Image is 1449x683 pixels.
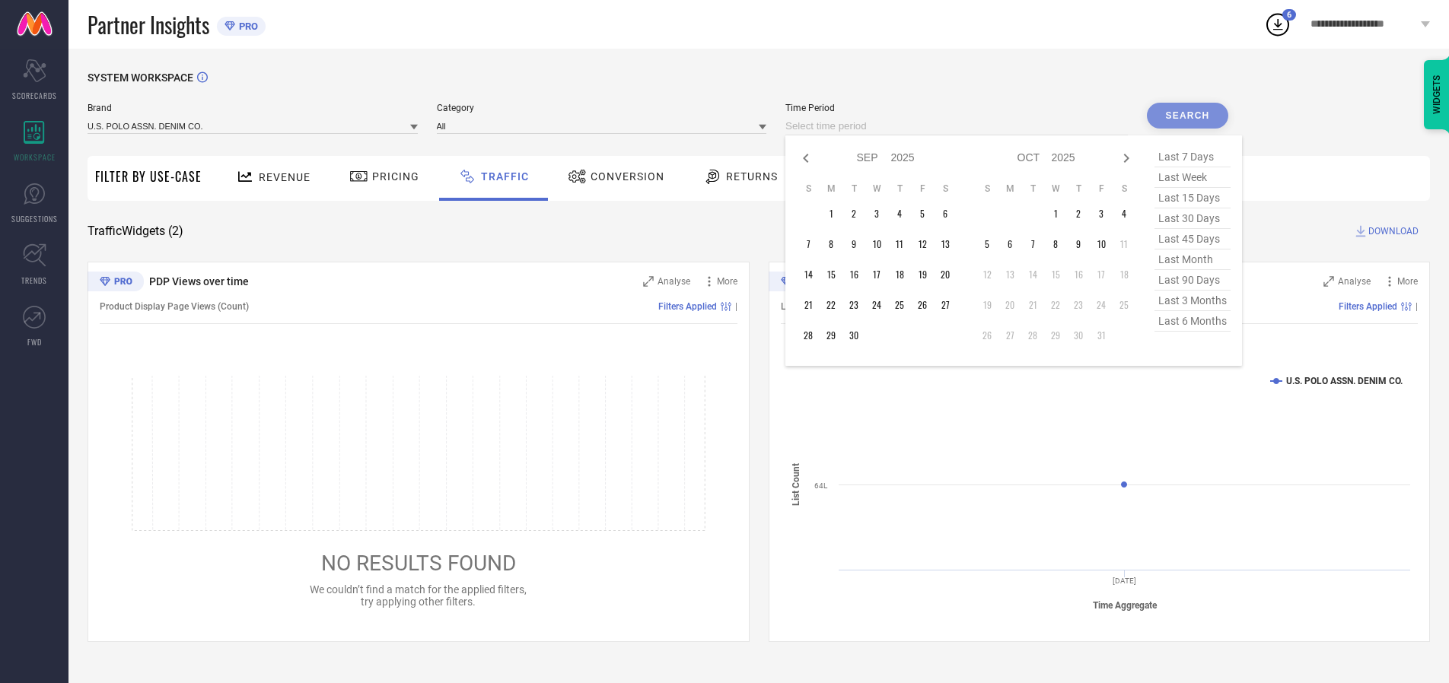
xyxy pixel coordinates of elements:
[797,324,820,347] td: Sun Sep 28 2025
[1090,324,1113,347] td: Fri Oct 31 2025
[372,170,419,183] span: Pricing
[976,294,998,316] td: Sun Oct 19 2025
[785,103,1128,113] span: Time Period
[1044,183,1067,195] th: Wednesday
[888,183,911,195] th: Thursday
[911,294,934,316] td: Fri Sep 26 2025
[797,183,820,195] th: Sunday
[1044,202,1067,225] td: Wed Oct 01 2025
[934,202,957,225] td: Sat Sep 06 2025
[1113,202,1135,225] td: Sat Oct 04 2025
[820,263,842,286] td: Mon Sep 15 2025
[797,149,815,167] div: Previous month
[1044,324,1067,347] td: Wed Oct 29 2025
[998,233,1021,256] td: Mon Oct 06 2025
[1117,149,1135,167] div: Next month
[998,324,1021,347] td: Mon Oct 27 2025
[1090,202,1113,225] td: Fri Oct 03 2025
[1021,183,1044,195] th: Tuesday
[1090,294,1113,316] td: Fri Oct 24 2025
[1154,229,1231,249] span: last 45 days
[1154,188,1231,208] span: last 15 days
[1368,224,1419,239] span: DOWNLOAD
[21,275,47,286] span: TRENDS
[88,224,183,239] span: Traffic Widgets ( 2 )
[865,202,888,225] td: Wed Sep 03 2025
[1021,233,1044,256] td: Tue Oct 07 2025
[1286,376,1403,386] text: U.S. POLO ASSN. DENIM CO.
[888,202,911,225] td: Thu Sep 04 2025
[1154,208,1231,229] span: last 30 days
[976,263,998,286] td: Sun Oct 12 2025
[842,324,865,347] td: Tue Sep 30 2025
[820,183,842,195] th: Monday
[998,294,1021,316] td: Mon Oct 20 2025
[911,233,934,256] td: Fri Sep 12 2025
[1113,183,1135,195] th: Saturday
[934,294,957,316] td: Sat Sep 27 2025
[1044,233,1067,256] td: Wed Oct 08 2025
[888,233,911,256] td: Thu Sep 11 2025
[726,170,778,183] span: Returns
[88,71,193,84] span: SYSTEM WORKSPACE
[1113,577,1136,585] text: [DATE]
[1067,233,1090,256] td: Thu Oct 09 2025
[820,294,842,316] td: Mon Sep 22 2025
[658,276,690,287] span: Analyse
[1090,183,1113,195] th: Friday
[797,233,820,256] td: Sun Sep 07 2025
[88,103,418,113] span: Brand
[842,263,865,286] td: Tue Sep 16 2025
[865,233,888,256] td: Wed Sep 10 2025
[11,213,58,224] span: SUGGESTIONS
[27,336,42,348] span: FWD
[1021,294,1044,316] td: Tue Oct 21 2025
[88,272,144,294] div: Premium
[842,202,865,225] td: Tue Sep 02 2025
[934,183,957,195] th: Saturday
[934,233,957,256] td: Sat Sep 13 2025
[1154,291,1231,311] span: last 3 months
[259,171,310,183] span: Revenue
[1067,324,1090,347] td: Thu Oct 30 2025
[643,276,654,287] svg: Zoom
[14,151,56,163] span: WORKSPACE
[717,276,737,287] span: More
[88,9,209,40] span: Partner Insights
[998,263,1021,286] td: Mon Oct 13 2025
[791,463,801,506] tspan: List Count
[1397,276,1418,287] span: More
[1021,263,1044,286] td: Tue Oct 14 2025
[310,583,527,608] span: We couldn’t find a match for the applied filters, try applying other filters.
[1044,263,1067,286] td: Wed Oct 15 2025
[1092,600,1157,611] tspan: Time Aggregate
[591,170,664,183] span: Conversion
[865,263,888,286] td: Wed Sep 17 2025
[976,233,998,256] td: Sun Oct 05 2025
[235,21,258,32] span: PRO
[1338,276,1371,287] span: Analyse
[865,294,888,316] td: Wed Sep 24 2025
[781,301,856,312] span: List Views (Count)
[1113,233,1135,256] td: Sat Oct 11 2025
[1416,301,1418,312] span: |
[1067,202,1090,225] td: Thu Oct 02 2025
[911,183,934,195] th: Friday
[911,263,934,286] td: Fri Sep 19 2025
[888,263,911,286] td: Thu Sep 18 2025
[1044,294,1067,316] td: Wed Oct 22 2025
[797,263,820,286] td: Sun Sep 14 2025
[842,183,865,195] th: Tuesday
[1113,263,1135,286] td: Sat Oct 18 2025
[842,233,865,256] td: Tue Sep 09 2025
[769,272,825,294] div: Premium
[12,90,57,101] span: SCORECARDS
[1067,263,1090,286] td: Thu Oct 16 2025
[820,324,842,347] td: Mon Sep 29 2025
[149,275,249,287] span: PDP Views over time
[1154,270,1231,291] span: last 90 days
[888,294,911,316] td: Thu Sep 25 2025
[735,301,737,312] span: |
[820,202,842,225] td: Mon Sep 01 2025
[1090,263,1113,286] td: Fri Oct 17 2025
